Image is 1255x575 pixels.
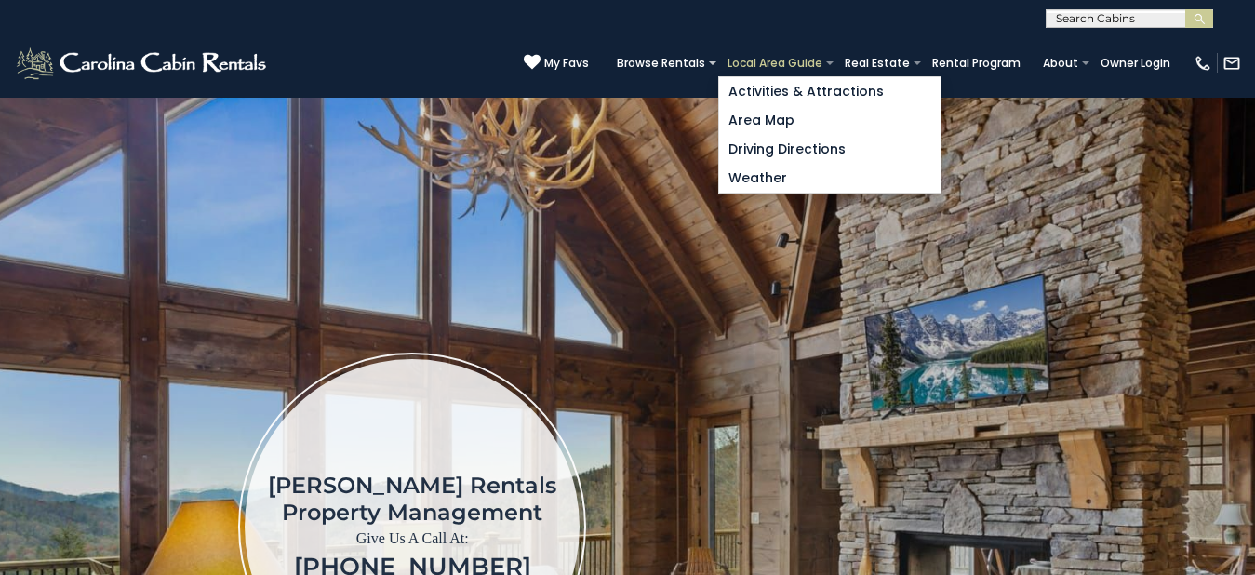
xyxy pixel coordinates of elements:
[719,77,941,106] a: Activities & Attractions
[524,54,589,73] a: My Favs
[607,50,714,76] a: Browse Rentals
[719,164,941,193] a: Weather
[268,526,556,552] p: Give Us A Call At:
[719,135,941,164] a: Driving Directions
[268,472,556,526] h1: [PERSON_NAME] Rentals Property Management
[835,50,919,76] a: Real Estate
[718,50,832,76] a: Local Area Guide
[544,55,589,72] span: My Favs
[14,45,272,82] img: White-1-2.png
[1034,50,1088,76] a: About
[1194,54,1212,73] img: phone-regular-white.png
[923,50,1030,76] a: Rental Program
[719,106,941,135] a: Area Map
[1091,50,1180,76] a: Owner Login
[1222,54,1241,73] img: mail-regular-white.png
